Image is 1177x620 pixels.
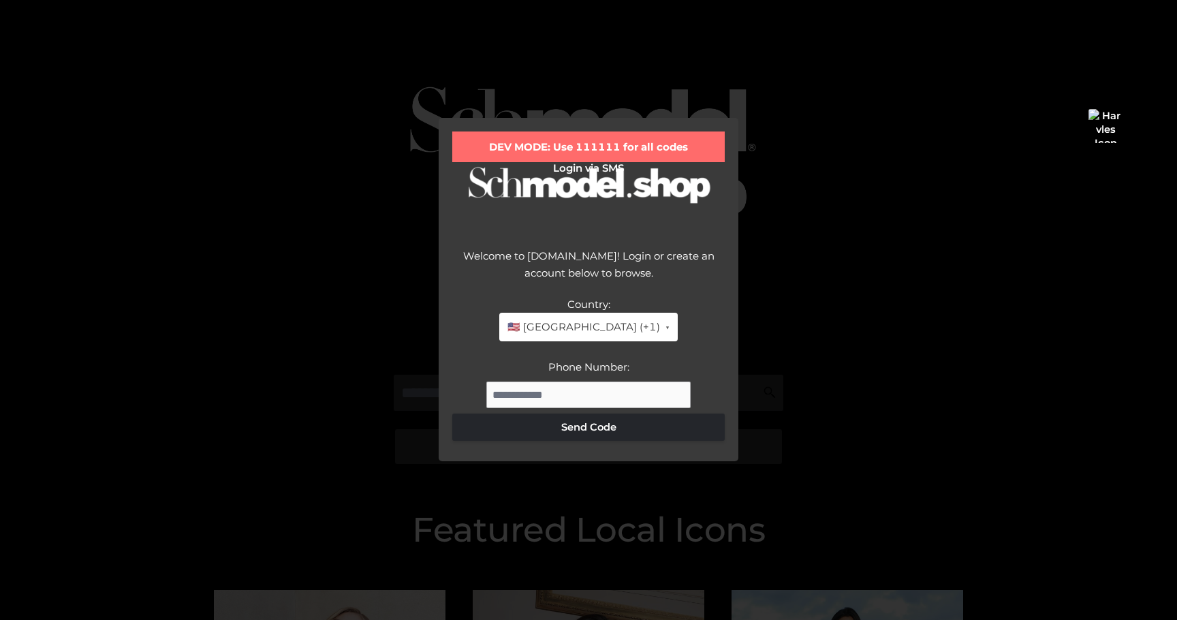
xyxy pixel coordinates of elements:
label: Country: [567,298,610,311]
div: Welcome to [DOMAIN_NAME]! Login or create an account below to browse. [452,247,725,296]
button: Send Code [452,414,725,441]
span: 🇺🇸 [GEOGRAPHIC_DATA] (+1) [507,318,660,336]
div: DEV MODE: Use 111111 for all codes [452,131,725,163]
h2: Login via SMS [452,162,725,174]
label: Phone Number: [548,360,629,373]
